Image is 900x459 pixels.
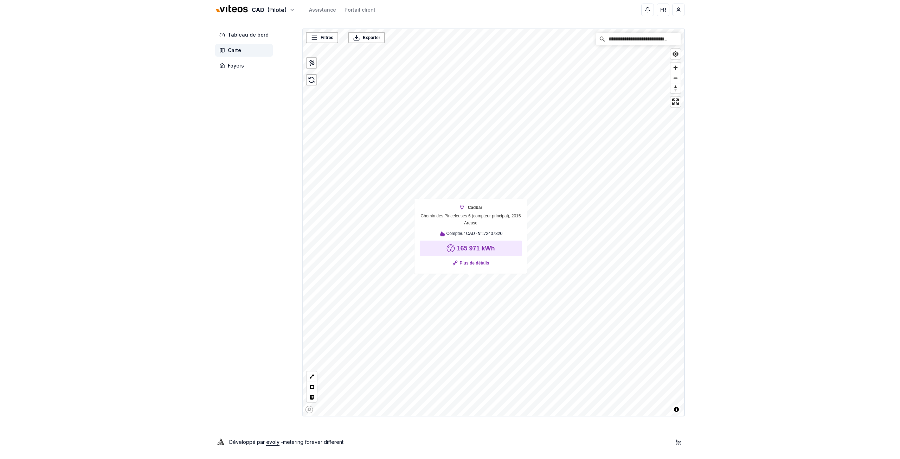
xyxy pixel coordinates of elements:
img: Viteos - CAD Logo [215,1,249,18]
span: Foyers [228,62,244,69]
a: Mapbox homepage [305,406,313,414]
div: Chemin des Pinceleuses 6 (compteur principal), 2015 Areuse [420,204,522,227]
span: Exporter [363,34,380,41]
a: Assistance [309,6,336,13]
button: CAD(Pilote) [215,2,295,18]
button: Zoom in [670,63,681,73]
button: Find my location [670,49,681,59]
span: FR [660,6,666,13]
a: Tableau de bord [215,28,276,41]
a: Plus de détails [459,260,489,267]
button: LineString tool (l) [307,371,317,382]
strong: N°: [477,231,483,236]
span: Carte [228,47,241,54]
button: Zoom out [670,73,681,83]
img: Evoly Logo [215,436,226,448]
canvas: Map [303,29,686,417]
a: Carte [215,44,276,57]
p: Développé par - metering forever different . [229,437,345,447]
span: Tableau de bord [228,31,269,38]
button: Polygon tool (p) [307,382,317,392]
button: Enter fullscreen [670,97,681,107]
span: CAD [252,6,264,14]
strong: 165 971 kWh [457,245,495,252]
span: Filtres [321,34,333,41]
a: evoly [266,439,279,445]
span: (Pilote) [267,6,287,14]
button: Delete [307,392,317,402]
strong: Cadbar [468,204,482,211]
input: Chercher [596,33,681,45]
a: Foyers [215,59,276,72]
a: Portail client [345,6,375,13]
button: Reset bearing to north [670,83,681,93]
span: Compteur CAD - 72407320 [446,230,503,237]
button: FR [657,4,669,16]
button: Toggle attribution [672,405,681,414]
